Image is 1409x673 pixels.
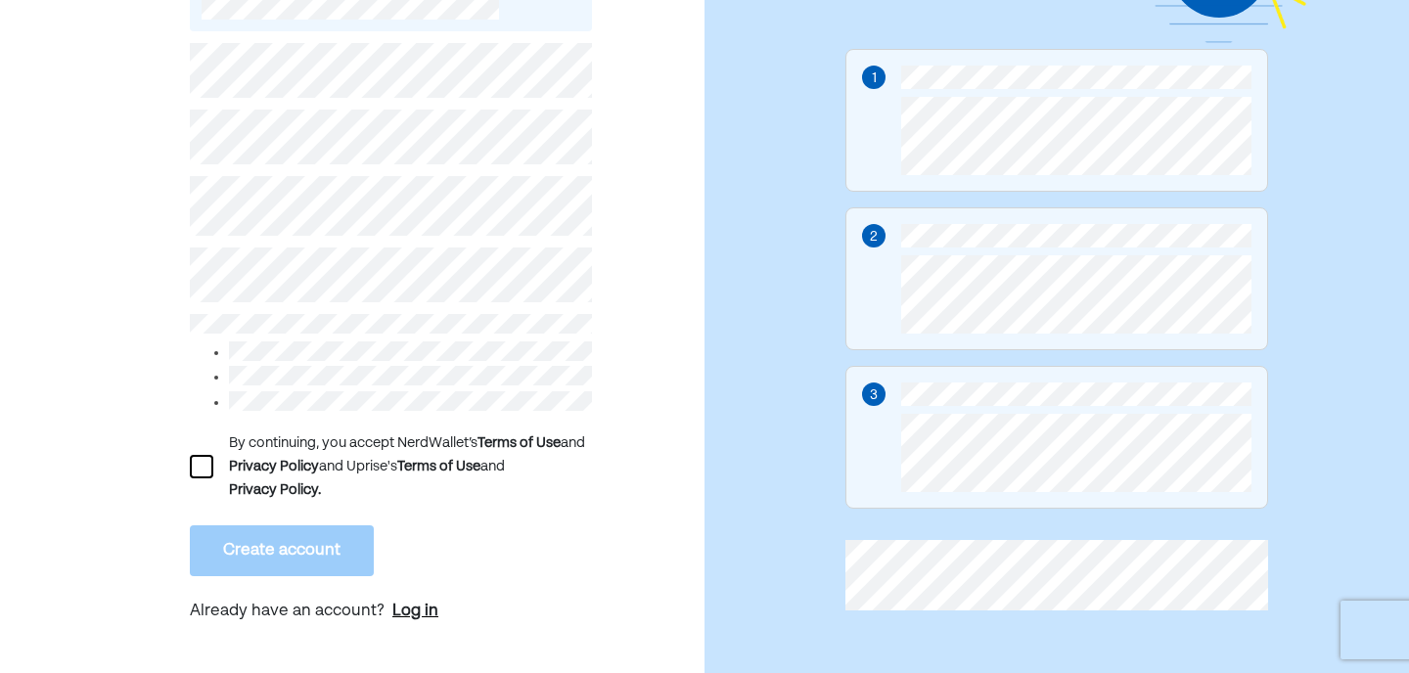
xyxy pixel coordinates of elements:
div: By continuing, you accept NerdWallet’s and and Uprise's and [229,431,592,502]
div: 1 [872,67,877,89]
div: Privacy Policy [229,455,319,478]
div: Privacy Policy. [229,478,321,502]
div: 3 [870,384,878,406]
div: Terms of Use [397,455,480,478]
button: Create account [190,525,374,576]
p: Already have an account? [190,600,592,625]
div: Terms of Use [477,431,561,455]
div: 2 [870,226,878,247]
a: Log in [392,600,438,623]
